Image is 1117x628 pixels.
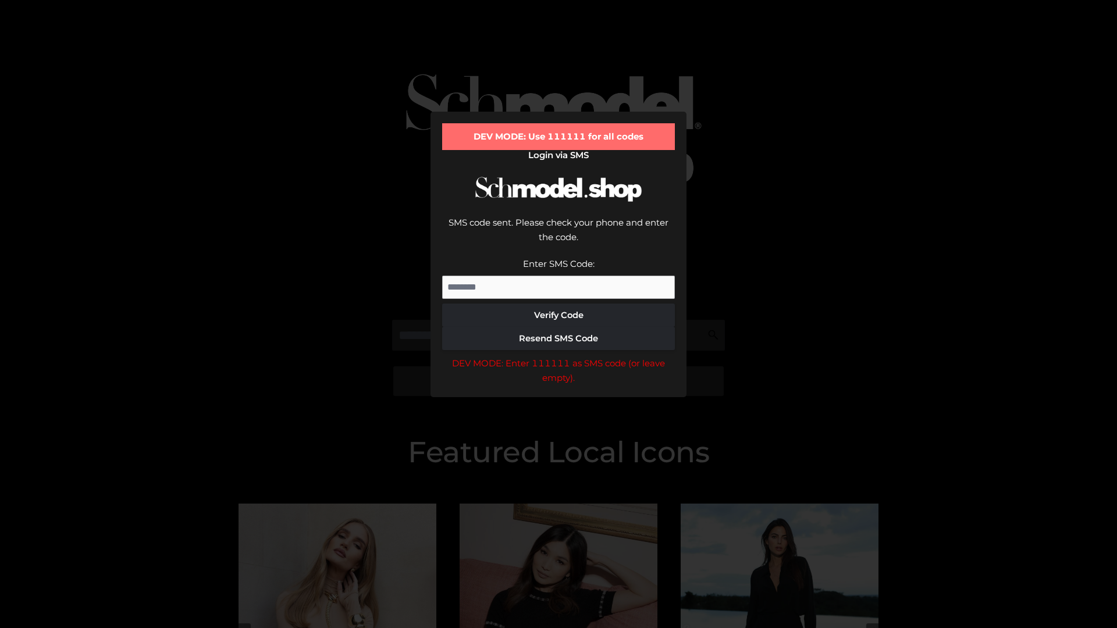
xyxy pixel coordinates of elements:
[442,327,675,350] button: Resend SMS Code
[442,215,675,256] div: SMS code sent. Please check your phone and enter the code.
[442,123,675,150] div: DEV MODE: Use 111111 for all codes
[471,166,646,212] img: Schmodel Logo
[523,258,595,269] label: Enter SMS Code:
[442,356,675,386] div: DEV MODE: Enter 111111 as SMS code (or leave empty).
[442,150,675,160] h2: Login via SMS
[442,304,675,327] button: Verify Code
